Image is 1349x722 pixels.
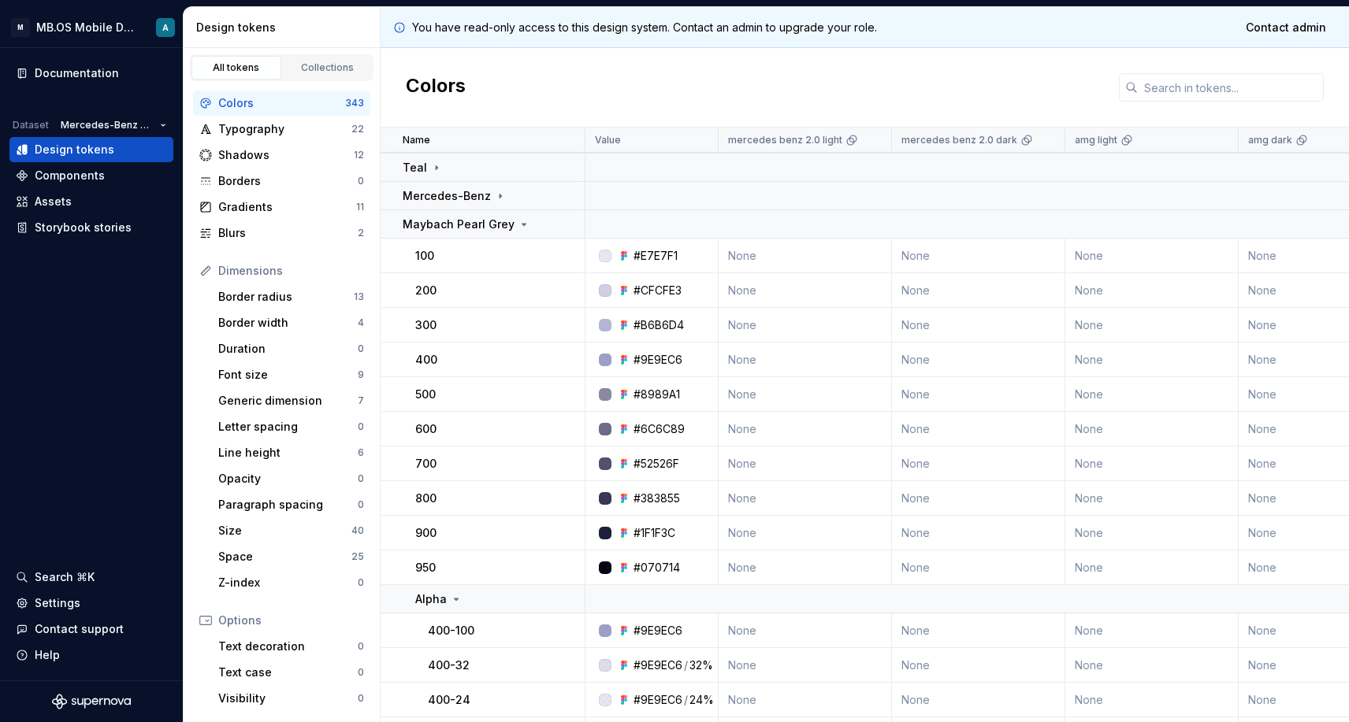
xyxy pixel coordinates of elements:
[218,665,358,680] div: Text case
[406,73,466,102] h2: Colors
[212,388,370,413] a: Generic dimension7
[634,387,680,402] div: #8989A1
[35,194,72,209] div: Assets
[193,168,370,194] a: Borders0
[892,550,1065,585] td: None
[9,163,173,188] a: Components
[35,647,60,663] div: Help
[36,20,137,35] div: MB.OS Mobile Design System
[719,308,892,342] td: None
[358,175,364,187] div: 0
[1248,134,1292,146] p: amg dark
[196,20,373,35] div: Design tokens
[288,61,367,74] div: Collections
[218,367,358,383] div: Font size
[415,491,437,506] p: 800
[218,497,358,513] div: Paragraph spacing
[415,560,436,576] p: 950
[892,239,1065,273] td: None
[197,61,276,74] div: All tokens
[719,516,892,550] td: None
[218,549,351,565] div: Space
[892,412,1065,446] td: None
[415,352,437,368] p: 400
[719,683,892,717] td: None
[634,692,682,708] div: #9E9EC6
[218,263,364,279] div: Dimensions
[358,446,364,459] div: 6
[719,273,892,308] td: None
[1065,239,1239,273] td: None
[1065,446,1239,481] td: None
[351,123,364,135] div: 22
[1065,613,1239,648] td: None
[892,308,1065,342] td: None
[358,227,364,239] div: 2
[218,173,358,189] div: Borders
[193,220,370,246] a: Blurs2
[358,576,364,589] div: 0
[218,419,358,435] div: Letter spacing
[892,516,1065,550] td: None
[1065,273,1239,308] td: None
[345,97,364,109] div: 343
[218,147,354,163] div: Shadows
[358,498,364,511] div: 0
[415,248,434,264] p: 100
[892,683,1065,717] td: None
[9,616,173,642] button: Contact support
[892,377,1065,412] td: None
[52,694,131,709] svg: Supernova Logo
[9,215,173,240] a: Storybook stories
[9,137,173,162] a: Design tokens
[1065,516,1239,550] td: None
[212,362,370,387] a: Font size9
[54,114,173,136] button: Mercedes-Benz 2.0
[9,642,173,668] button: Help
[634,317,684,333] div: #B6B6D4
[9,189,173,214] a: Assets
[634,560,680,576] div: #070714
[9,565,173,590] button: Search ⌘K
[212,518,370,543] a: Size40
[35,168,105,183] div: Components
[1065,648,1239,683] td: None
[358,420,364,433] div: 0
[9,61,173,86] a: Documentation
[218,613,364,628] div: Options
[892,481,1065,516] td: None
[358,666,364,679] div: 0
[1065,550,1239,585] td: None
[193,91,370,116] a: Colors343
[218,199,356,215] div: Gradients
[35,142,114,157] div: Design tokens
[415,317,437,333] p: 300
[212,492,370,517] a: Paragraph spacing0
[892,273,1065,308] td: None
[212,544,370,569] a: Space25
[218,639,358,654] div: Text decoration
[35,220,132,235] div: Storybook stories
[428,623,474,639] p: 400-100
[351,550,364,563] div: 25
[634,352,682,368] div: #9E9EC6
[218,225,358,241] div: Blurs
[719,613,892,648] td: None
[351,524,364,537] div: 40
[719,481,892,516] td: None
[162,21,169,34] div: A
[901,134,1017,146] p: mercedes benz 2.0 dark
[356,201,364,213] div: 11
[634,623,682,639] div: #9E9EC6
[1065,342,1239,377] td: None
[1065,308,1239,342] td: None
[728,134,842,146] p: mercedes benz 2.0 light
[719,342,892,377] td: None
[218,445,358,461] div: Line height
[719,648,892,683] td: None
[35,65,119,81] div: Documentation
[9,591,173,616] a: Settings
[212,660,370,685] a: Text case0
[193,143,370,168] a: Shadows12
[415,421,437,437] p: 600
